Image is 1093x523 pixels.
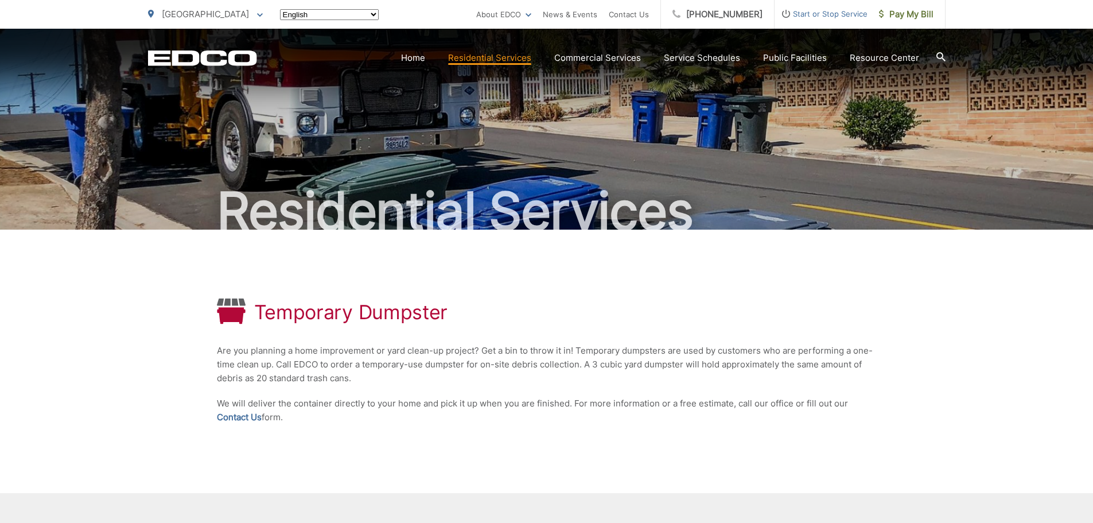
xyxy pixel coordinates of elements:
[217,397,877,424] p: We will deliver the container directly to your home and pick it up when you are finished. For mor...
[148,183,946,240] h2: Residential Services
[401,51,425,65] a: Home
[664,51,740,65] a: Service Schedules
[217,410,262,424] a: Contact Us
[254,301,448,324] h1: Temporary Dumpster
[476,7,531,21] a: About EDCO
[543,7,597,21] a: News & Events
[280,9,379,20] select: Select a language
[217,344,877,385] p: Are you planning a home improvement or yard clean-up project? Get a bin to throw it in! Temporary...
[763,51,827,65] a: Public Facilities
[448,51,531,65] a: Residential Services
[148,50,257,66] a: EDCD logo. Return to the homepage.
[609,7,649,21] a: Contact Us
[879,7,933,21] span: Pay My Bill
[554,51,641,65] a: Commercial Services
[162,9,249,20] span: [GEOGRAPHIC_DATA]
[850,51,919,65] a: Resource Center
